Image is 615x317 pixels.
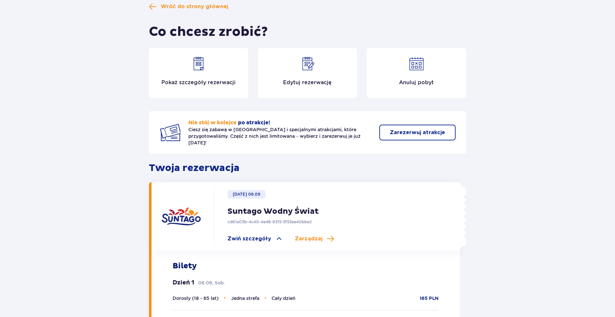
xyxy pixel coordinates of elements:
p: cd61a03b-4c40-4ed8-8315-5f53ee40bbe2 [227,219,312,225]
p: Dzień 1 [173,279,194,287]
span: Jedna strefa [231,296,259,301]
p: [DATE] 06.09 [233,191,260,197]
img: Edit reservation icon [299,56,315,72]
p: 06.09, Sob. [198,280,225,286]
a: Zwiń szczegóły [227,235,283,243]
p: Edytuj rezerwację [283,79,332,86]
h1: Co chcesz zrobić? [149,24,268,40]
span: Dorosły (18 - 65 lat) [173,296,219,301]
span: Zarządzaj [295,235,322,242]
p: 165 PLN [420,295,438,302]
p: Twoja rezerwacja [149,162,466,174]
p: Suntago Wodny Świat [227,207,319,216]
button: Zarezerwuj atrakcje [379,125,456,140]
span: Wróć do strony głównej [161,3,228,10]
img: Two tickets icon [159,122,180,143]
p: Anuluj pobyt [399,79,434,86]
a: Wróć do strony głównej [149,3,228,11]
span: • [224,295,226,302]
p: Zarezerwuj atrakcje [390,129,445,136]
span: po atrakcje! [238,119,270,126]
p: Ciesz się zabawą w [GEOGRAPHIC_DATA] i specjalnymi atrakcjami, które przygotowaliśmy. Część z nic... [188,126,371,146]
span: • [265,295,267,302]
a: Zarządzaj [295,235,334,243]
p: Bilety [173,261,197,271]
p: Pokaż szczegóły rezerwacji [161,79,236,86]
img: Show details icon [191,56,206,72]
span: Nie stój w kolejce [188,119,237,126]
img: Cancel reservation icon [409,56,424,72]
span: Cały dzień [272,296,296,301]
span: Zwiń szczegóły [227,235,271,242]
img: Suntago logo [161,197,201,236]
